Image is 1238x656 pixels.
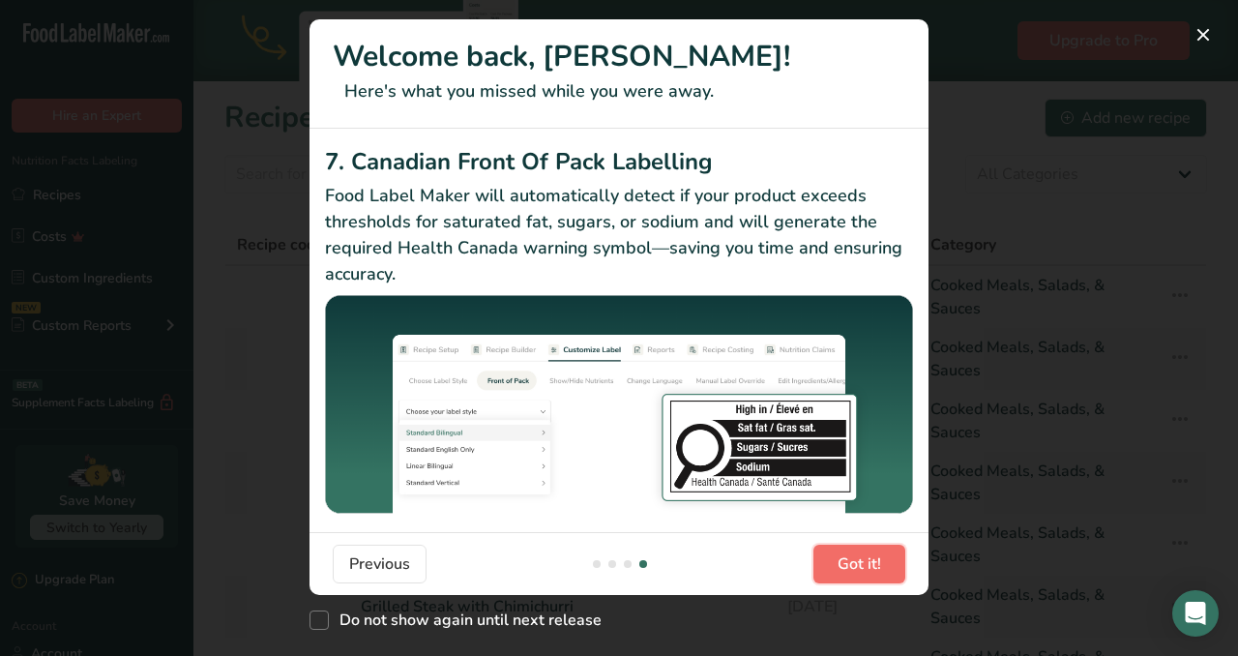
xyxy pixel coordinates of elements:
h1: Welcome back, [PERSON_NAME]! [333,35,905,78]
img: Canadian Front Of Pack Labelling [325,295,913,517]
p: Food Label Maker will automatically detect if your product exceeds thresholds for saturated fat, ... [325,183,913,287]
span: Do not show again until next release [329,611,602,630]
h2: 7. Canadian Front Of Pack Labelling [325,144,913,179]
button: Previous [333,545,427,583]
span: Previous [349,552,410,576]
button: Got it! [813,545,905,583]
p: Here's what you missed while you were away. [333,78,905,104]
span: Got it! [838,552,881,576]
div: Open Intercom Messenger [1172,590,1219,637]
